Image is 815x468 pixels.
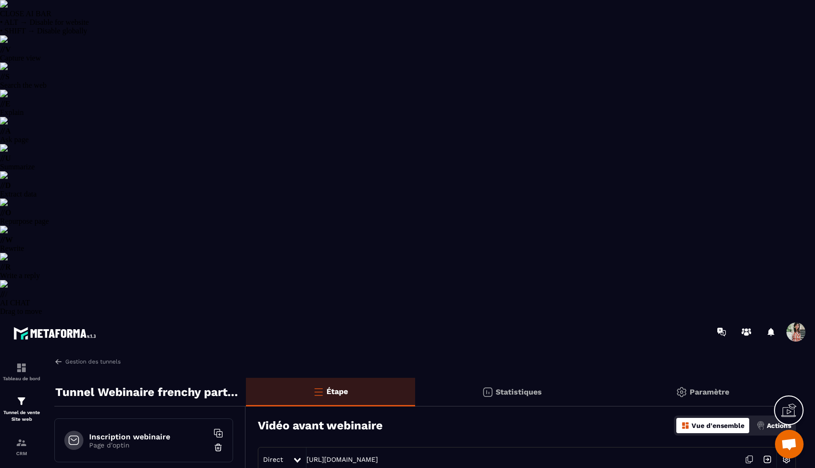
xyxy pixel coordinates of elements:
h6: Inscription webinaire [89,432,208,441]
img: bars-o.4a397970.svg [313,386,324,397]
img: logo [13,324,99,342]
a: [URL][DOMAIN_NAME] [306,456,378,463]
img: setting-gr.5f69749f.svg [676,386,687,398]
p: Paramètre [690,387,729,396]
p: Tableau de bord [2,376,41,381]
img: arrow [54,357,63,366]
h3: Vidéo avant webinaire [258,419,383,432]
img: dashboard-orange.40269519.svg [681,421,690,430]
p: CRM [2,451,41,456]
a: formationformationTableau de bord [2,355,41,388]
img: formation [16,362,27,374]
p: Vue d'ensemble [692,422,744,429]
span: Direct [263,456,283,463]
img: stats.20deebd0.svg [482,386,493,398]
img: actions.d6e523a2.png [756,421,765,430]
p: Étape [326,387,348,396]
p: Tunnel de vente Site web [2,409,41,423]
img: formation [16,395,27,407]
p: Actions [767,422,791,429]
p: Page d'optin [89,441,208,449]
img: trash [214,443,223,452]
p: Tunnel Webinaire frenchy partners [55,383,239,402]
p: Statistiques [496,387,542,396]
div: Ouvrir le chat [775,430,804,458]
a: formationformationCRM [2,430,41,463]
img: formation [16,437,27,448]
a: formationformationTunnel de vente Site web [2,388,41,430]
a: Gestion des tunnels [54,357,121,366]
